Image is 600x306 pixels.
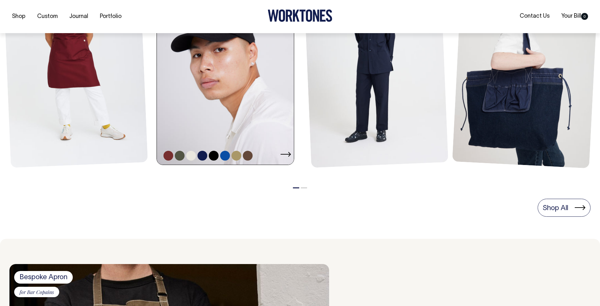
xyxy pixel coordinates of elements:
button: 2 of 2 [301,187,307,188]
span: 0 [581,13,588,20]
span: for Bar Copains [14,287,59,297]
a: Shop All [538,199,591,216]
a: Your Bill0 [559,11,591,21]
a: Portfolio [97,11,124,22]
a: Journal [67,11,91,22]
a: Contact Us [517,11,552,21]
span: Bespoke Apron [14,271,73,284]
button: 1 of 2 [293,187,299,188]
a: Shop [9,11,28,22]
a: Custom [35,11,60,22]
